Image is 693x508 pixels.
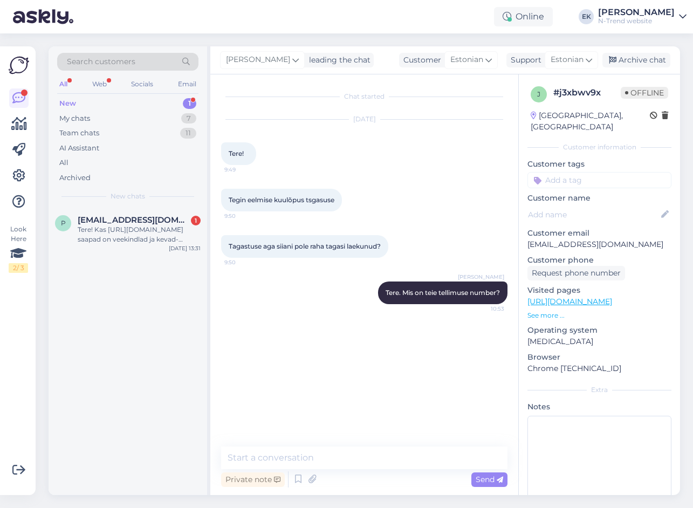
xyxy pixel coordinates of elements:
[527,325,671,336] p: Operating system
[621,87,668,99] span: Offline
[57,77,70,91] div: All
[450,54,483,66] span: Estonian
[224,212,265,220] span: 9:50
[129,77,155,91] div: Socials
[598,17,675,25] div: N-Trend website
[181,113,196,124] div: 7
[67,56,135,67] span: Search customers
[553,86,621,99] div: # j3xbwv9x
[59,157,68,168] div: All
[59,98,76,109] div: New
[399,54,441,66] div: Customer
[386,289,500,297] span: Tere. Mis on teie tellimuse number?
[527,255,671,266] p: Customer phone
[527,142,671,152] div: Customer information
[528,209,659,221] input: Add name
[59,113,90,124] div: My chats
[527,385,671,395] div: Extra
[169,244,201,252] div: [DATE] 13:31
[221,472,285,487] div: Private note
[78,225,201,244] div: Tere! Kas [URL][DOMAIN_NAME] saapad on veekindlad ja kevad-sügiseks sobilikud? Ja kas 27 ja 28 si...
[59,173,91,183] div: Archived
[224,166,265,174] span: 9:49
[527,311,671,320] p: See more ...
[224,258,265,266] span: 9:50
[527,285,671,296] p: Visited pages
[180,128,196,139] div: 11
[527,336,671,347] p: [MEDICAL_DATA]
[9,55,29,75] img: Askly Logo
[598,8,675,17] div: [PERSON_NAME]
[229,149,244,157] span: Tere!
[229,242,381,250] span: Tagastuse aga siiani pole raha tagasi laekunud?
[464,305,504,313] span: 10:53
[531,110,650,133] div: [GEOGRAPHIC_DATA], [GEOGRAPHIC_DATA]
[527,239,671,250] p: [EMAIL_ADDRESS][DOMAIN_NAME]
[579,9,594,24] div: EK
[458,273,504,281] span: [PERSON_NAME]
[221,114,507,124] div: [DATE]
[527,228,671,239] p: Customer email
[602,53,670,67] div: Archive chat
[476,475,503,484] span: Send
[506,54,541,66] div: Support
[598,8,687,25] a: [PERSON_NAME]N-Trend website
[90,77,109,91] div: Web
[59,143,99,154] div: AI Assistant
[78,215,190,225] span: pilleriin.laanevali@gmail.com
[527,363,671,374] p: Chrome [TECHNICAL_ID]
[527,297,612,306] a: [URL][DOMAIN_NAME]
[527,401,671,413] p: Notes
[59,128,99,139] div: Team chats
[183,98,196,109] div: 1
[551,54,584,66] span: Estonian
[527,352,671,363] p: Browser
[494,7,553,26] div: Online
[229,196,334,204] span: Tegin eelmise kuulõpus tsgasuse
[111,191,145,201] span: New chats
[527,172,671,188] input: Add a tag
[527,193,671,204] p: Customer name
[537,90,540,98] span: j
[527,159,671,170] p: Customer tags
[9,263,28,273] div: 2 / 3
[191,216,201,225] div: 1
[176,77,198,91] div: Email
[9,224,28,273] div: Look Here
[61,219,66,227] span: p
[305,54,370,66] div: leading the chat
[221,92,507,101] div: Chat started
[226,54,290,66] span: [PERSON_NAME]
[527,266,625,280] div: Request phone number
